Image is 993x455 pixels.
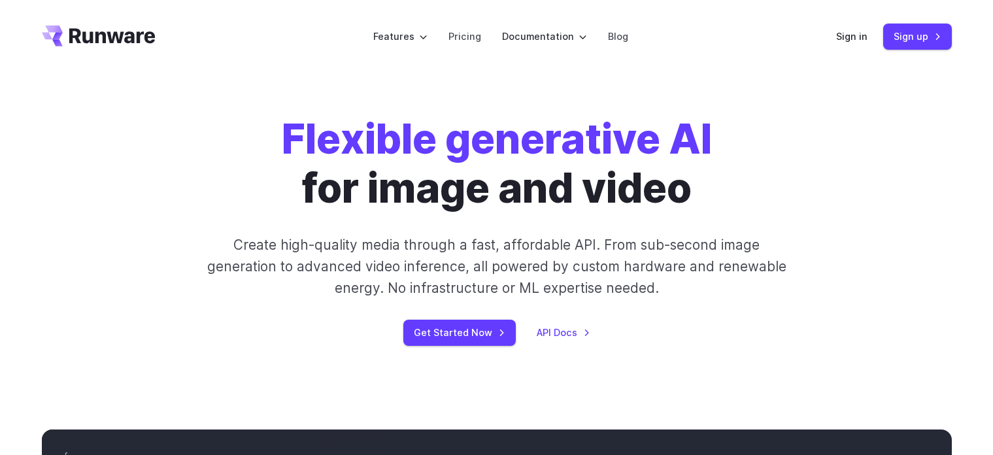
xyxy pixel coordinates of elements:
a: Sign up [883,24,952,49]
a: API Docs [537,325,590,340]
a: Go to / [42,25,156,46]
label: Documentation [502,29,587,44]
a: Sign in [836,29,867,44]
a: Get Started Now [403,320,516,345]
p: Create high-quality media through a fast, affordable API. From sub-second image generation to adv... [205,234,788,299]
strong: Flexible generative AI [282,114,712,163]
a: Blog [608,29,628,44]
h1: for image and video [282,115,712,213]
a: Pricing [448,29,481,44]
label: Features [373,29,428,44]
